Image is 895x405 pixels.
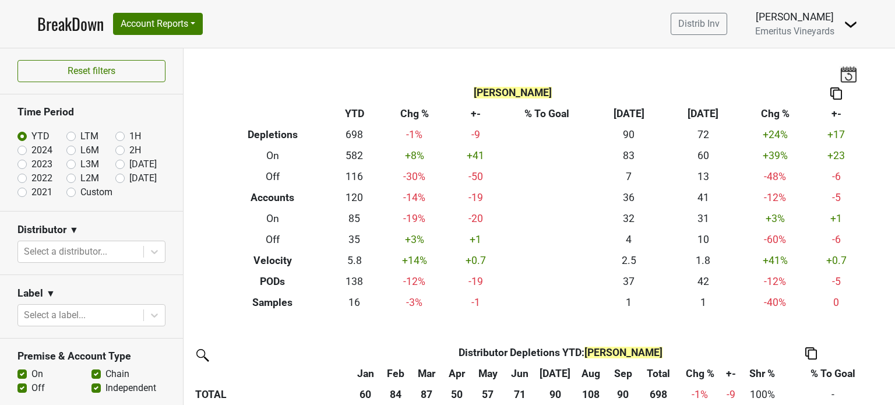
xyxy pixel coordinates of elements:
td: - [784,384,882,405]
td: +0.7 [810,250,863,271]
label: 2021 [31,185,52,199]
td: -9 [449,125,502,146]
th: YTD [329,104,380,125]
td: 0 [810,292,863,313]
th: % To Goal [502,104,592,125]
td: 4 [592,229,666,250]
td: 72 [666,125,740,146]
th: 50 [442,384,471,405]
td: 16 [329,292,380,313]
th: PODs [216,271,330,292]
th: 90 [535,384,575,405]
h3: Label [17,287,43,300]
td: 35 [329,229,380,250]
th: Accounts [216,188,330,209]
td: +17 [810,125,863,146]
th: +-: activate to sort column ascending [722,363,741,384]
label: 2023 [31,157,52,171]
h3: Time Period [17,106,165,118]
span: [PERSON_NAME] [584,347,663,358]
td: 31 [666,209,740,230]
th: Apr: activate to sort column ascending [442,363,471,384]
td: -12 % [740,271,809,292]
td: +3 % [740,209,809,230]
td: 42 [666,271,740,292]
td: 90 [592,125,666,146]
label: 2022 [31,171,52,185]
td: -19 [449,188,502,209]
td: 85 [329,209,380,230]
td: 32 [592,209,666,230]
th: Velocity [216,250,330,271]
span: ▼ [46,287,55,301]
th: 60 [350,384,380,405]
th: May: activate to sort column ascending [471,363,505,384]
label: LTM [80,129,98,143]
td: 37 [592,271,666,292]
label: YTD [31,129,50,143]
td: 10 [666,229,740,250]
label: Independent [105,381,156,395]
td: +1 [449,229,502,250]
th: Off [216,167,330,188]
td: +39 % [740,146,809,167]
th: On [216,146,330,167]
td: 582 [329,146,380,167]
td: 1.8 [666,250,740,271]
th: Sep: activate to sort column ascending [607,363,639,384]
td: 13 [666,167,740,188]
td: -20 [449,209,502,230]
img: Dropdown Menu [844,17,858,31]
span: [PERSON_NAME] [474,87,552,98]
td: -50 [449,167,502,188]
img: filter [192,345,211,364]
span: Emeritus Vineyards [755,26,834,37]
label: Custom [80,185,112,199]
td: 7 [592,167,666,188]
th: 87 [410,384,442,405]
th: 108 [575,384,608,405]
th: Mar: activate to sort column ascending [410,363,442,384]
button: Account Reports [113,13,203,35]
td: -3 % [380,292,449,313]
img: last_updated_date [840,66,857,82]
td: 2.5 [592,250,666,271]
td: 83 [592,146,666,167]
td: -6 [810,167,863,188]
td: 698 [329,125,380,146]
th: +- [810,104,863,125]
label: L3M [80,157,99,171]
td: -12 % [740,188,809,209]
th: Jan: activate to sort column ascending [350,363,380,384]
th: &nbsp;: activate to sort column ascending [192,363,350,384]
th: Chg % [740,104,809,125]
td: -19 [449,271,502,292]
td: -5 [810,188,863,209]
td: -12 % [380,271,449,292]
th: Distributor Depletions YTD : [380,342,741,363]
td: +23 [810,146,863,167]
img: Copy to clipboard [805,347,817,360]
td: 1 [666,292,740,313]
th: Chg % [380,104,449,125]
label: L6M [80,143,99,157]
label: On [31,367,43,381]
img: Copy to clipboard [830,87,842,100]
td: +24 % [740,125,809,146]
td: 100% [740,384,784,405]
th: 84 [380,384,410,405]
label: Off [31,381,45,395]
td: +1 [810,209,863,230]
th: Depletions [216,125,330,146]
th: [DATE] [666,104,740,125]
label: 1H [129,129,141,143]
td: 116 [329,167,380,188]
td: -30 % [380,167,449,188]
th: Jul: activate to sort column ascending [535,363,575,384]
td: -19 % [380,209,449,230]
th: 71 [505,384,535,405]
td: 120 [329,188,380,209]
label: 2H [129,143,141,157]
td: -48 % [740,167,809,188]
th: Chg %: activate to sort column ascending [678,363,722,384]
